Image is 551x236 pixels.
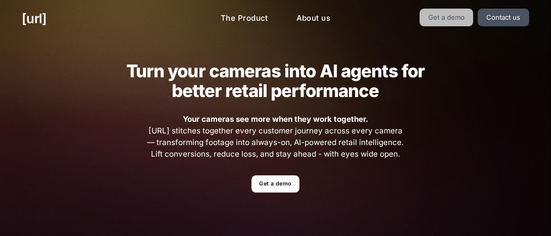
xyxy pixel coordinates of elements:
[146,114,406,160] span: [URL] stitches together every customer journey across every camera — transforming footage into al...
[420,9,474,26] a: Get a demo
[288,9,338,28] a: About us
[213,9,276,28] a: The Product
[252,175,299,193] a: Get a demo
[183,114,368,124] strong: Your cameras see more when they work together.
[478,9,529,26] a: Contact us
[110,61,440,101] h2: Turn your cameras into AI agents for better retail performance
[22,9,46,28] a: [URL]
